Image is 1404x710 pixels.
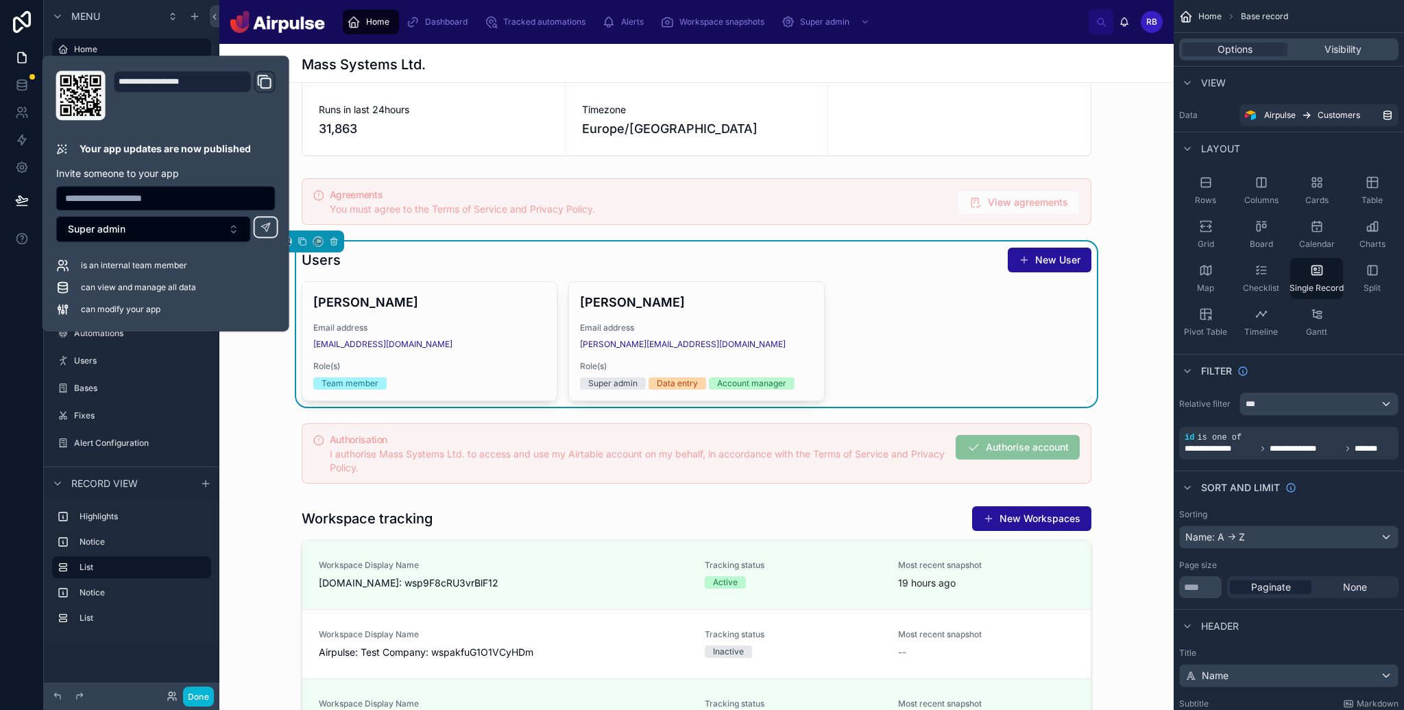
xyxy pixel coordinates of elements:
[366,16,389,27] span: Home
[81,260,187,271] span: is an internal team member
[777,10,877,34] a: Super admin
[74,44,203,55] label: Home
[598,10,653,34] a: Alerts
[1184,327,1227,338] span: Pivot Table
[1343,580,1367,594] span: None
[1198,239,1214,250] span: Grid
[1195,195,1216,206] span: Rows
[80,511,206,522] label: Highlights
[621,16,644,27] span: Alerts
[1264,110,1296,121] span: Airpulse
[1197,283,1214,294] span: Map
[80,562,200,573] label: List
[1235,302,1287,343] button: Timeline
[1290,258,1343,299] button: Single Record
[1185,433,1194,442] span: id
[1346,170,1399,211] button: Table
[1250,239,1273,250] span: Board
[74,438,208,449] label: Alert Configuration
[1179,170,1232,211] button: Rows
[1235,214,1287,255] button: Board
[81,282,196,293] span: can view and manage all data
[343,10,399,34] a: Home
[44,499,219,643] div: scrollable content
[1318,110,1360,121] span: Customers
[800,16,849,27] span: Super admin
[1180,526,1398,548] div: Name: A -> Z
[336,7,1089,37] div: scrollable content
[230,11,325,33] img: App logo
[114,71,276,120] div: Domain and Custom Link
[1244,195,1279,206] span: Columns
[80,536,206,547] label: Notice
[1244,327,1278,338] span: Timeline
[74,328,208,339] label: Automations
[1245,110,1256,121] img: Airtable Logo
[1306,327,1327,338] span: Gantt
[74,383,208,394] label: Bases
[52,377,211,399] a: Bases
[1201,619,1239,633] span: Header
[1251,580,1291,594] span: Paginate
[1239,104,1399,126] a: AirpulseCustomers
[1179,664,1399,687] button: Name
[1235,170,1287,211] button: Columns
[52,38,211,60] a: Home
[1179,648,1399,659] label: Title
[1235,258,1287,299] button: Checklist
[1346,258,1399,299] button: Split
[56,167,276,180] p: Invite someone to your app
[71,10,100,23] span: Menu
[71,477,138,490] span: Record view
[1179,509,1207,520] label: Sorting
[1202,669,1228,683] span: Name
[1324,43,1361,56] span: Visibility
[52,350,211,372] a: Users
[52,432,211,454] a: Alert Configuration
[1359,239,1385,250] span: Charts
[52,322,211,344] a: Automations
[1197,433,1242,442] span: is one of
[1364,283,1381,294] span: Split
[1179,258,1232,299] button: Map
[80,613,206,624] label: List
[1290,283,1344,294] span: Single Record
[503,16,585,27] span: Tracked automations
[1361,195,1383,206] span: Table
[1146,16,1157,27] span: RB
[1179,110,1234,121] label: Data
[302,55,426,74] h1: Mass Systems Ltd.
[1218,43,1252,56] span: Options
[1179,399,1234,410] label: Relative filter
[1179,560,1217,571] label: Page size
[1179,302,1232,343] button: Pivot Table
[1305,195,1329,206] span: Cards
[679,16,764,27] span: Workspace snapshots
[480,10,595,34] a: Tracked automations
[1290,170,1343,211] button: Cards
[1201,364,1232,378] span: Filter
[1198,11,1222,22] span: Home
[1290,302,1343,343] button: Gantt
[68,222,125,236] span: Super admin
[56,216,251,242] button: Select Button
[183,687,214,707] button: Done
[1201,481,1280,495] span: Sort And Limit
[425,16,468,27] span: Dashboard
[1201,76,1226,90] span: View
[52,405,211,427] a: Fixes
[1346,214,1399,255] button: Charts
[1299,239,1335,250] span: Calendar
[1201,142,1240,156] span: Layout
[1179,214,1232,255] button: Grid
[74,410,208,421] label: Fixes
[81,304,160,315] span: can modify your app
[1241,11,1288,22] span: Base record
[656,10,774,34] a: Workspace snapshots
[74,355,208,366] label: Users
[80,142,251,156] p: Your app updates are now published
[1179,525,1399,549] button: Name: A -> Z
[1243,283,1279,294] span: Checklist
[80,587,206,598] label: Notice
[1290,214,1343,255] button: Calendar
